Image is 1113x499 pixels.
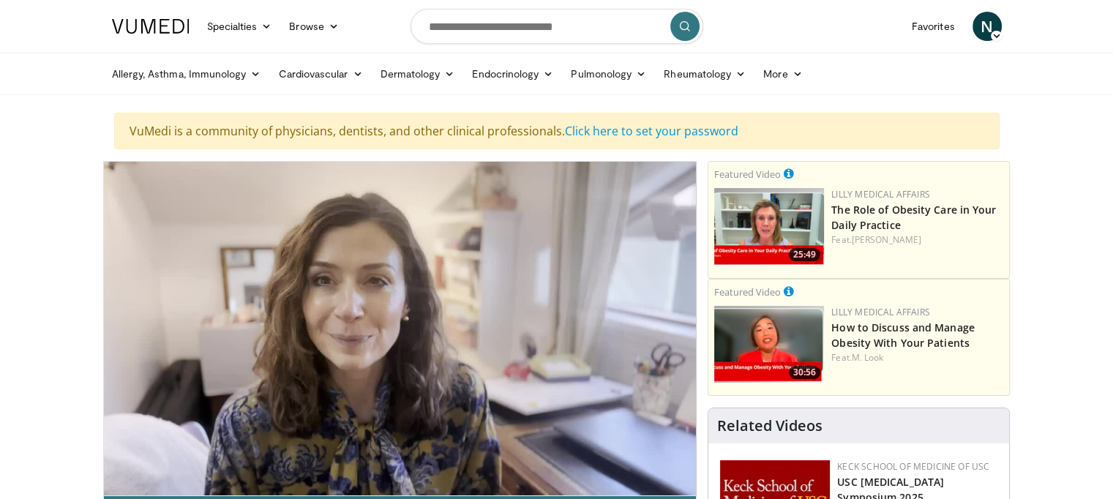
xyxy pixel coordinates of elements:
[198,12,281,41] a: Specialties
[831,203,996,232] a: The Role of Obesity Care in Your Daily Practice
[852,351,884,364] a: M. Look
[831,233,1003,247] div: Feat.
[714,306,824,383] img: c98a6a29-1ea0-4bd5-8cf5-4d1e188984a7.png.150x105_q85_crop-smart_upscale.png
[269,59,371,89] a: Cardiovascular
[852,233,921,246] a: [PERSON_NAME]
[714,306,824,383] a: 30:56
[372,59,464,89] a: Dermatology
[903,12,964,41] a: Favorites
[831,306,930,318] a: Lilly Medical Affairs
[714,168,781,181] small: Featured Video
[789,366,820,379] span: 30:56
[717,417,822,435] h4: Related Videos
[831,351,1003,364] div: Feat.
[714,188,824,265] img: e1208b6b-349f-4914-9dd7-f97803bdbf1d.png.150x105_q85_crop-smart_upscale.png
[104,162,697,496] video-js: Video Player
[112,19,190,34] img: VuMedi Logo
[411,9,703,44] input: Search topics, interventions
[714,285,781,299] small: Featured Video
[754,59,811,89] a: More
[973,12,1002,41] a: N
[831,188,930,200] a: Lilly Medical Affairs
[565,123,738,139] a: Click here to set your password
[114,113,1000,149] div: VuMedi is a community of physicians, dentists, and other clinical professionals.
[103,59,270,89] a: Allergy, Asthma, Immunology
[837,460,989,473] a: Keck School of Medicine of USC
[831,320,975,350] a: How to Discuss and Manage Obesity With Your Patients
[463,59,562,89] a: Endocrinology
[655,59,754,89] a: Rheumatology
[789,248,820,261] span: 25:49
[280,12,348,41] a: Browse
[562,59,655,89] a: Pulmonology
[714,188,824,265] a: 25:49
